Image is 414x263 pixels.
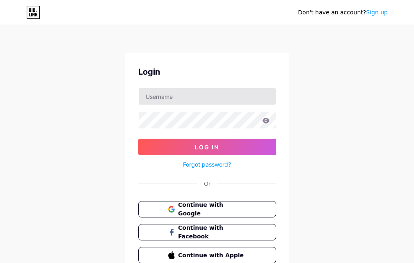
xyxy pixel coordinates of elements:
input: Username [139,88,276,105]
button: Continue with Facebook [138,224,276,240]
span: Continue with Google [178,201,246,218]
span: Log In [195,144,219,151]
span: Continue with Facebook [178,224,246,241]
div: Don't have an account? [298,8,388,17]
button: Log In [138,139,276,155]
div: Login [138,66,276,78]
div: Or [204,179,210,188]
a: Sign up [366,9,388,16]
a: Forgot password? [183,160,231,169]
button: Continue with Google [138,201,276,217]
span: Continue with Apple [178,251,246,260]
